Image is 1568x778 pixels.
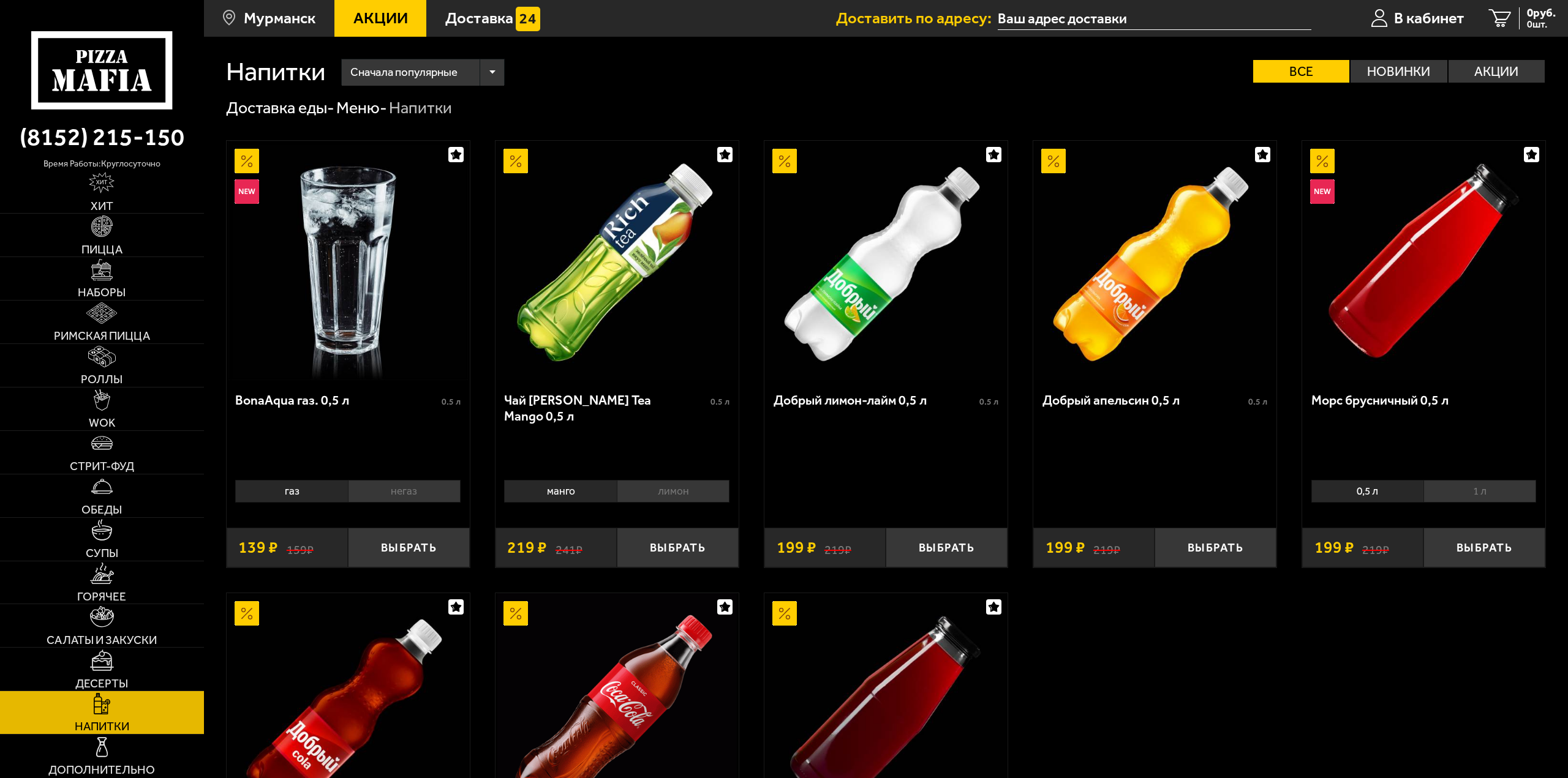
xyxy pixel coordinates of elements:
span: Десерты [75,678,128,689]
span: 0.5 л [1248,397,1267,407]
img: Акционный [772,601,797,626]
img: BonaAqua газ. 0,5 л [228,141,468,380]
label: Новинки [1351,60,1447,83]
span: 199 ₽ [1314,539,1354,556]
img: Акционный [503,149,528,173]
span: Роллы [81,373,123,385]
span: 0.5 л [979,397,998,407]
span: Сначала популярные [350,57,458,88]
span: Пицца [81,244,123,255]
span: Горячее [77,591,126,602]
div: 0 [1302,474,1545,516]
span: Римская пицца [54,330,150,342]
s: 159 ₽ [287,539,314,556]
s: 219 ₽ [1362,539,1389,556]
img: Акционный [772,149,797,173]
span: Мурманск [244,10,315,26]
s: 219 ₽ [824,539,851,556]
span: 139 ₽ [238,539,278,556]
a: Доставка еды- [226,98,334,118]
li: 0,5 л [1311,480,1423,503]
button: Выбрать [348,528,470,567]
span: 199 ₽ [1046,539,1085,556]
img: Новинка [1310,179,1335,204]
span: Доставить по адресу: [836,10,998,26]
li: лимон [617,480,729,503]
s: 241 ₽ [556,539,582,556]
label: Акции [1449,60,1545,83]
span: Хит [91,200,113,212]
span: Стрит-фуд [70,460,134,472]
img: 15daf4d41897b9f0e9f617042186c801.svg [516,7,540,31]
span: Доставка [445,10,513,26]
a: АкционныйНовинкаBonaAqua газ. 0,5 л [227,141,470,380]
img: Добрый лимон-лайм 0,5 л [766,141,1006,380]
div: Добрый апельсин 0,5 л [1042,392,1246,408]
div: Морс брусничный 0,5 л [1311,392,1534,408]
span: 0 шт. [1527,20,1556,29]
img: Новинка [235,179,259,204]
s: 219 ₽ [1093,539,1120,556]
button: Выбрать [1155,528,1276,567]
a: Меню- [336,98,387,118]
span: Наборы [78,286,126,298]
span: WOK [89,417,115,428]
img: Добрый апельсин 0,5 л [1035,141,1275,380]
img: Акционный [235,149,259,173]
img: Морс брусничный 0,5 л [1304,141,1543,380]
a: АкционныйЧай Rich Green Tea Mango 0,5 л [496,141,739,380]
div: BonaAqua газ. 0,5 л [235,392,439,408]
img: Чай Rich Green Tea Mango 0,5 л [497,141,737,380]
div: Добрый лимон-лайм 0,5 л [774,392,977,408]
span: Дополнительно [48,764,155,776]
div: 0 [227,474,470,516]
input: Ваш адрес доставки [998,7,1311,30]
img: Акционный [1041,149,1066,173]
span: 219 ₽ [507,539,547,556]
span: 0 руб. [1527,7,1556,19]
h1: Напитки [226,59,325,85]
li: манго [504,480,616,503]
img: Акционный [1310,149,1335,173]
button: Выбрать [1423,528,1545,567]
div: 0 [496,474,739,516]
span: Супы [86,547,118,559]
label: Все [1253,60,1349,83]
a: АкционныйНовинкаМорс брусничный 0,5 л [1302,141,1545,380]
a: АкционныйДобрый апельсин 0,5 л [1033,141,1276,380]
li: газ [235,480,347,503]
img: Акционный [503,601,528,626]
div: Чай [PERSON_NAME] Tea Mango 0,5 л [504,392,707,424]
span: Салаты и закуски [47,634,157,646]
span: 0.5 л [442,397,461,407]
span: 0.5 л [710,397,729,407]
a: АкционныйДобрый лимон-лайм 0,5 л [764,141,1008,380]
div: Напитки [389,97,452,119]
li: негаз [348,480,461,503]
span: Обеды [81,504,122,515]
img: Акционный [235,601,259,626]
span: В кабинет [1394,10,1464,26]
span: 199 ₽ [777,539,816,556]
span: Напитки [75,720,129,732]
button: Выбрать [886,528,1008,567]
button: Выбрать [617,528,739,567]
span: Акции [353,10,408,26]
li: 1 л [1423,480,1536,503]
